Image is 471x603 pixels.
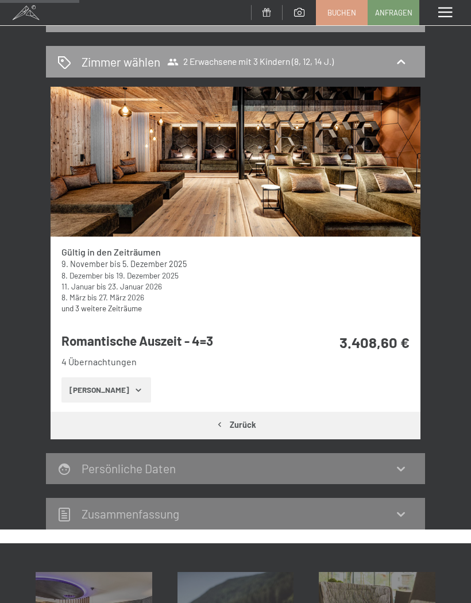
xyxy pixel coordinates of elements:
[167,56,334,68] span: 2 Erwachsene mit 3 Kindern (8, 12, 14 J.)
[82,53,160,70] h2: Zimmer wählen
[51,412,420,438] button: Zurück
[61,270,409,281] div: bis
[61,281,409,292] div: bis
[82,461,176,476] h2: Persönliche Daten
[375,7,412,18] span: Anfragen
[61,259,108,269] time: 09.11.2025
[61,246,161,257] strong: Gültig in den Zeiträumen
[61,332,309,350] h3: Romantische Auszeit - 4=3
[61,377,150,403] button: [PERSON_NAME]
[316,1,367,25] a: Buchen
[61,270,103,280] time: 08.12.2025
[61,355,309,368] li: 4 Übernachtungen
[327,7,356,18] span: Buchen
[99,292,144,302] time: 27.03.2026
[61,292,86,302] time: 08.03.2026
[116,270,179,280] time: 19.12.2025
[61,281,95,291] time: 11.01.2026
[61,292,409,303] div: bis
[339,333,410,351] strong: 3.408,60 €
[61,303,142,313] a: und 3 weitere Zeiträume
[61,258,409,270] div: bis
[368,1,419,25] a: Anfragen
[122,259,187,269] time: 05.12.2025
[51,87,420,237] img: mss_renderimg.php
[108,281,162,291] time: 23.01.2026
[82,507,179,521] h2: Zusammen­fassung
